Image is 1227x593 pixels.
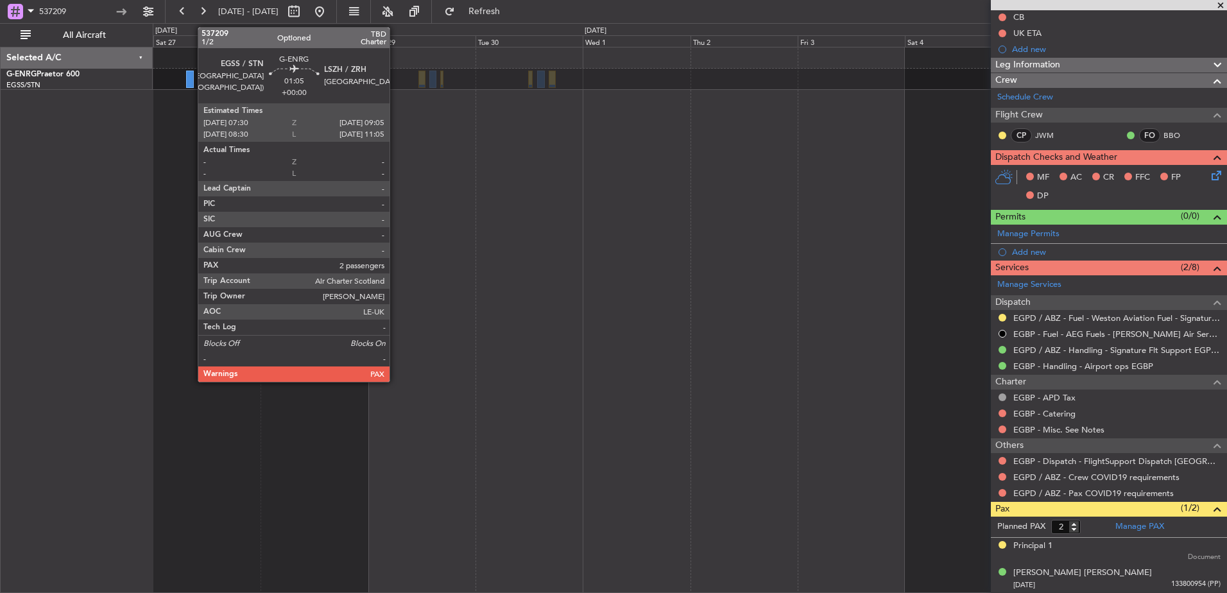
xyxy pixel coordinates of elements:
[1011,128,1032,142] div: CP
[1013,580,1035,590] span: [DATE]
[1013,567,1152,580] div: [PERSON_NAME] [PERSON_NAME]
[1181,501,1199,515] span: (1/2)
[218,6,279,17] span: [DATE] - [DATE]
[1163,130,1192,141] a: BBO
[1013,472,1180,483] a: EGPD / ABZ - Crew COVID19 requirements
[1012,246,1221,257] div: Add new
[997,279,1061,291] a: Manage Services
[6,71,37,78] span: G-ENRG
[1013,345,1221,356] a: EGPD / ABZ - Handling - Signature Flt Support EGPD / ABZ
[261,35,368,47] div: Sun 28
[1037,171,1049,184] span: MF
[1188,552,1221,563] span: Document
[1135,171,1150,184] span: FFC
[368,35,476,47] div: Mon 29
[798,35,905,47] div: Fri 3
[1171,579,1221,590] span: 133800954 (PP)
[1013,12,1024,22] div: CB
[995,438,1024,453] span: Others
[1012,44,1221,55] div: Add new
[1013,313,1221,323] a: EGPD / ABZ - Fuel - Weston Aviation Fuel - Signature - EGPD / ABZ
[1103,171,1114,184] span: CR
[995,261,1029,275] span: Services
[585,26,606,37] div: [DATE]
[1037,190,1049,203] span: DP
[476,35,583,47] div: Tue 30
[995,108,1043,123] span: Flight Crew
[995,73,1017,88] span: Crew
[6,71,80,78] a: G-ENRGPraetor 600
[1013,456,1221,467] a: EGBP - Dispatch - FlightSupport Dispatch [GEOGRAPHIC_DATA]
[153,35,261,47] div: Sat 27
[1013,329,1221,339] a: EGBP - Fuel - AEG Fuels - [PERSON_NAME] Air Services EGBP
[1035,130,1064,141] a: JWM
[1139,128,1160,142] div: FO
[1171,171,1181,184] span: FP
[39,2,113,21] input: Trip Number
[995,58,1060,73] span: Leg Information
[1181,209,1199,223] span: (0/0)
[995,375,1026,390] span: Charter
[458,7,511,16] span: Refresh
[995,210,1025,225] span: Permits
[1013,408,1076,419] a: EGBP - Catering
[997,520,1045,533] label: Planned PAX
[1013,488,1174,499] a: EGPD / ABZ - Pax COVID19 requirements
[1115,520,1164,533] a: Manage PAX
[1013,424,1104,435] a: EGBP - Misc. See Notes
[995,295,1031,310] span: Dispatch
[1013,28,1042,39] div: UK ETA
[1013,540,1052,553] div: Principal 1
[1070,171,1082,184] span: AC
[995,502,1009,517] span: Pax
[1013,361,1153,372] a: EGBP - Handling - Airport ops EGBP
[438,1,515,22] button: Refresh
[997,91,1053,104] a: Schedule Crew
[583,35,690,47] div: Wed 1
[14,25,139,46] button: All Aircraft
[997,228,1060,241] a: Manage Permits
[33,31,135,40] span: All Aircraft
[905,35,1012,47] div: Sat 4
[1181,261,1199,274] span: (2/8)
[691,35,798,47] div: Thu 2
[6,80,40,90] a: EGSS/STN
[1013,392,1076,403] a: EGBP - APD Tax
[995,150,1117,165] span: Dispatch Checks and Weather
[155,26,177,37] div: [DATE]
